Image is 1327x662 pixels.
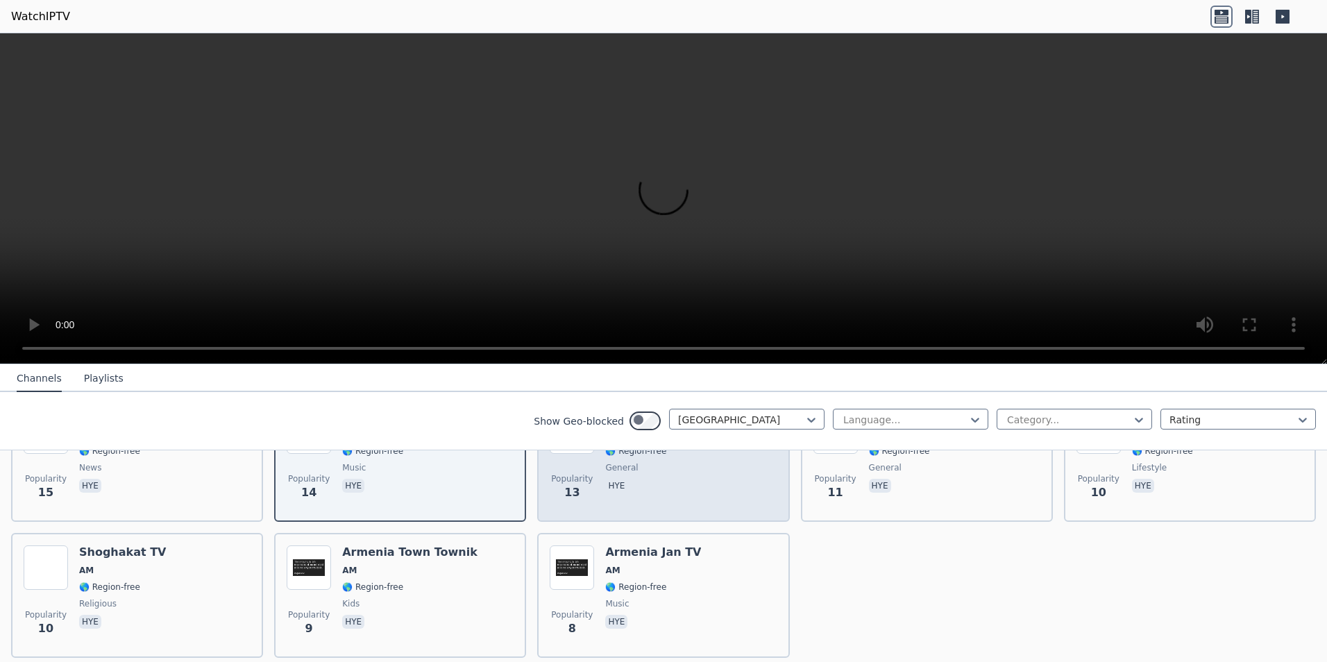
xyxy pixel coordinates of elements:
span: 11 [827,484,843,501]
a: WatchIPTV [11,8,70,25]
h6: Armenia Town Townik [342,545,477,559]
span: news [79,462,101,473]
span: 9 [305,620,313,637]
img: Armenia Town Townik [287,545,331,590]
button: Channels [17,366,62,392]
span: 🌎 Region-free [79,445,140,457]
span: Popularity [551,473,593,484]
span: 🌎 Region-free [605,582,666,593]
span: music [605,598,629,609]
p: hye [869,479,891,493]
span: 10 [1091,484,1106,501]
span: 15 [38,484,53,501]
p: hye [605,615,627,629]
p: hye [79,479,101,493]
span: general [869,462,902,473]
span: 14 [301,484,316,501]
span: 🌎 Region-free [79,582,140,593]
span: 🌎 Region-free [869,445,930,457]
span: music [342,462,366,473]
span: lifestyle [1132,462,1167,473]
span: 8 [568,620,576,637]
span: 🌎 Region-free [1132,445,1193,457]
span: 🌎 Region-free [342,445,403,457]
button: Playlists [84,366,124,392]
p: hye [342,479,364,493]
span: Popularity [551,609,593,620]
span: AM [605,565,620,576]
span: Popularity [25,609,67,620]
span: Popularity [1078,473,1119,484]
p: hye [79,615,101,629]
h6: Shoghakat TV [79,545,167,559]
span: 🌎 Region-free [342,582,403,593]
span: AM [342,565,357,576]
span: Popularity [288,473,330,484]
span: kids [342,598,360,609]
img: Armenia Jan TV [550,545,594,590]
p: hye [342,615,364,629]
span: Popularity [288,609,330,620]
span: 10 [38,620,53,637]
span: 🌎 Region-free [605,445,666,457]
span: 13 [564,484,580,501]
span: Popularity [25,473,67,484]
span: general [605,462,638,473]
span: AM [79,565,94,576]
p: hye [1132,479,1154,493]
span: religious [79,598,117,609]
span: Popularity [815,473,856,484]
h6: Armenia Jan TV [605,545,701,559]
label: Show Geo-blocked [534,414,624,428]
p: hye [605,479,627,493]
img: Shoghakat TV [24,545,68,590]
